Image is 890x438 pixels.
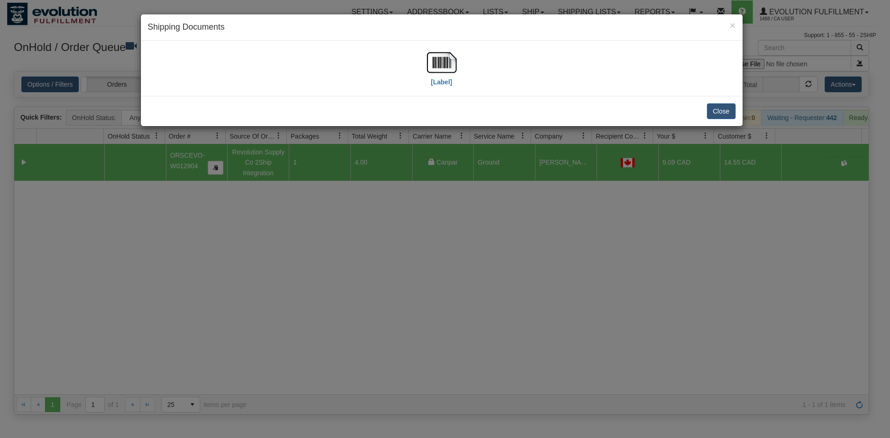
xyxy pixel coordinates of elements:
button: Close [707,103,736,119]
button: Close [730,20,735,30]
a: [Label] [427,58,457,85]
label: [Label] [431,77,452,87]
span: × [730,20,735,31]
h4: Shipping Documents [148,21,736,33]
img: barcode.jpg [427,48,457,77]
iframe: chat widget [869,171,889,266]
